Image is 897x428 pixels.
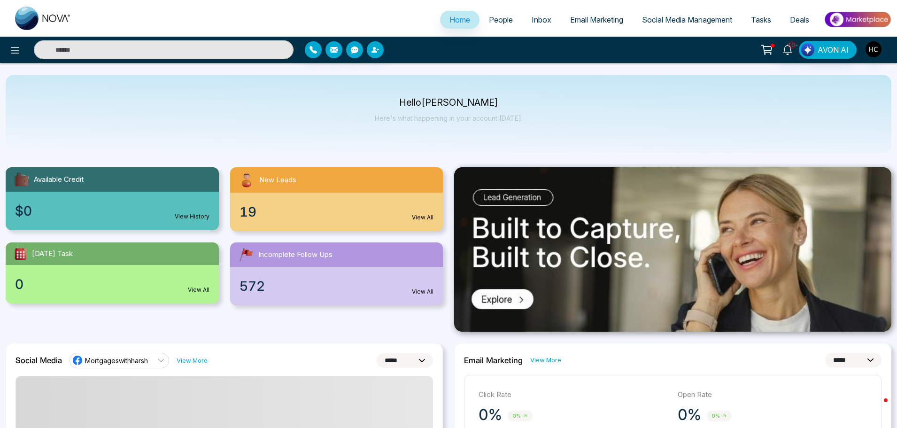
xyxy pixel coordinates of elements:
a: Incomplete Follow Ups572View All [224,242,449,305]
button: AVON AI [799,41,857,59]
img: Lead Flow [801,43,814,56]
p: 0% [479,405,502,424]
a: View History [175,212,209,221]
a: People [479,11,522,29]
span: Social Media Management [642,15,732,24]
span: 0% [508,411,533,421]
a: 10+ [776,41,799,57]
img: followUps.svg [238,246,255,263]
span: 19 [240,202,256,222]
a: Home [440,11,479,29]
span: Available Credit [34,174,84,185]
span: $0 [15,201,32,221]
a: Email Marketing [561,11,633,29]
span: AVON AI [818,44,849,55]
img: newLeads.svg [238,171,255,189]
span: 0% [707,411,732,421]
span: Tasks [751,15,771,24]
span: New Leads [259,175,296,186]
a: View More [530,356,561,365]
img: . [454,167,891,332]
span: Inbox [532,15,551,24]
span: 10+ [788,41,796,49]
p: Open Rate [678,389,867,400]
span: Home [449,15,470,24]
span: Mortgageswithharsh [85,356,148,365]
h2: Email Marketing [464,356,523,365]
h2: Social Media [15,356,62,365]
span: [DATE] Task [32,249,73,259]
a: View All [412,288,433,296]
iframe: Intercom live chat [865,396,888,419]
img: Nova CRM Logo [15,7,71,30]
p: Hello [PERSON_NAME] [375,99,523,107]
img: todayTask.svg [13,246,28,261]
span: Email Marketing [570,15,623,24]
a: Tasks [742,11,781,29]
span: Incomplete Follow Ups [258,249,333,260]
a: View All [188,286,209,294]
span: People [489,15,513,24]
p: 0% [678,405,701,424]
span: 572 [240,276,265,296]
img: availableCredit.svg [13,171,30,188]
a: Inbox [522,11,561,29]
a: Social Media Management [633,11,742,29]
span: 0 [15,274,23,294]
img: Market-place.gif [823,9,891,30]
a: Deals [781,11,819,29]
p: Here's what happening in your account [DATE]. [375,114,523,122]
p: Click Rate [479,389,668,400]
a: View More [177,356,208,365]
a: New Leads19View All [224,167,449,231]
a: View All [412,213,433,222]
img: User Avatar [866,41,882,57]
span: Deals [790,15,809,24]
